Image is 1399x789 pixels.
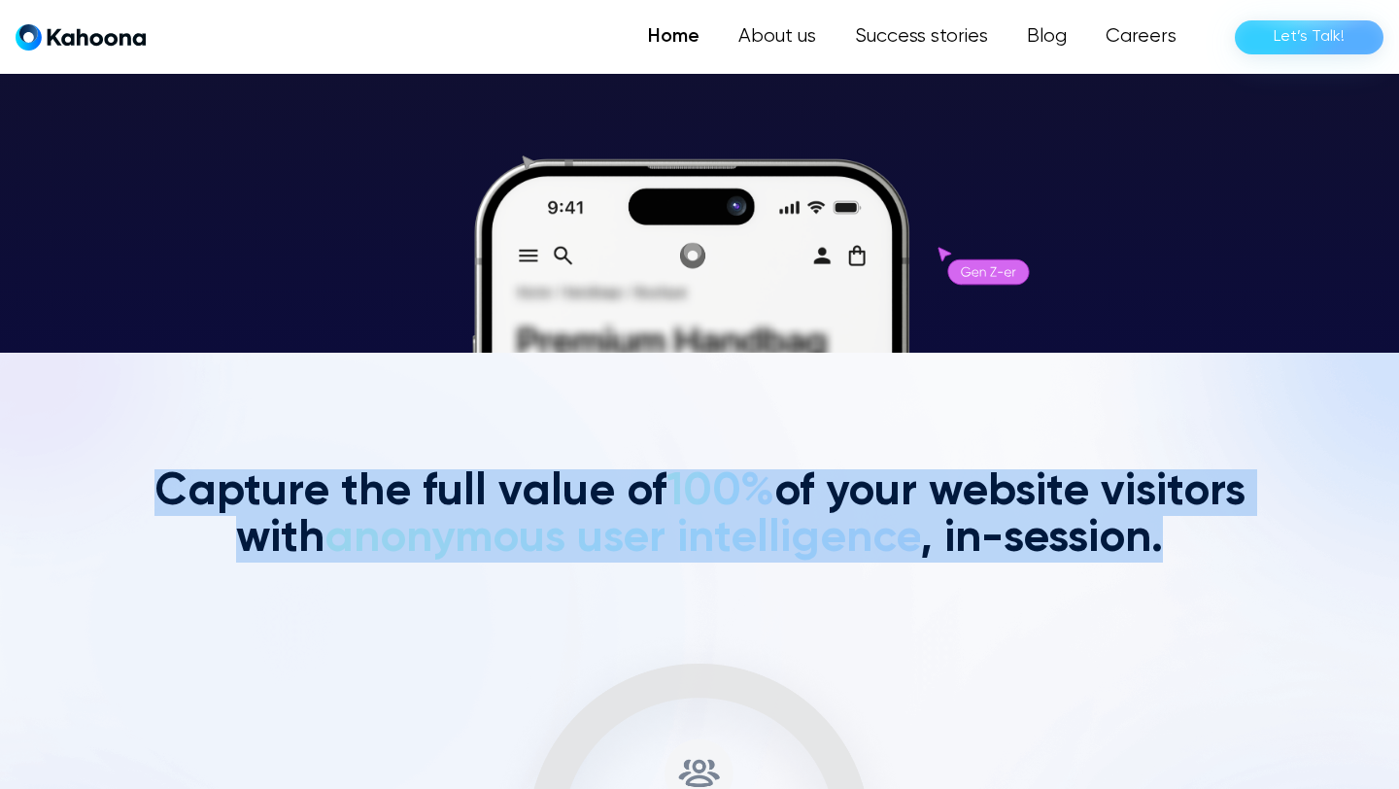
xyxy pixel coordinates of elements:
[1007,17,1086,56] a: Blog
[719,17,836,56] a: About us
[961,267,1015,277] g: Gen Z-er
[1274,21,1345,52] div: Let’s Talk!
[324,516,920,561] span: anonymous user intelligence
[16,23,146,51] a: home
[146,469,1253,563] h2: Capture the full value of of your website visitors with , in-session.
[666,469,774,514] span: 100%
[1086,17,1196,56] a: Careers
[629,17,719,56] a: Home
[836,17,1007,56] a: Success stories
[1235,20,1383,54] a: Let’s Talk!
